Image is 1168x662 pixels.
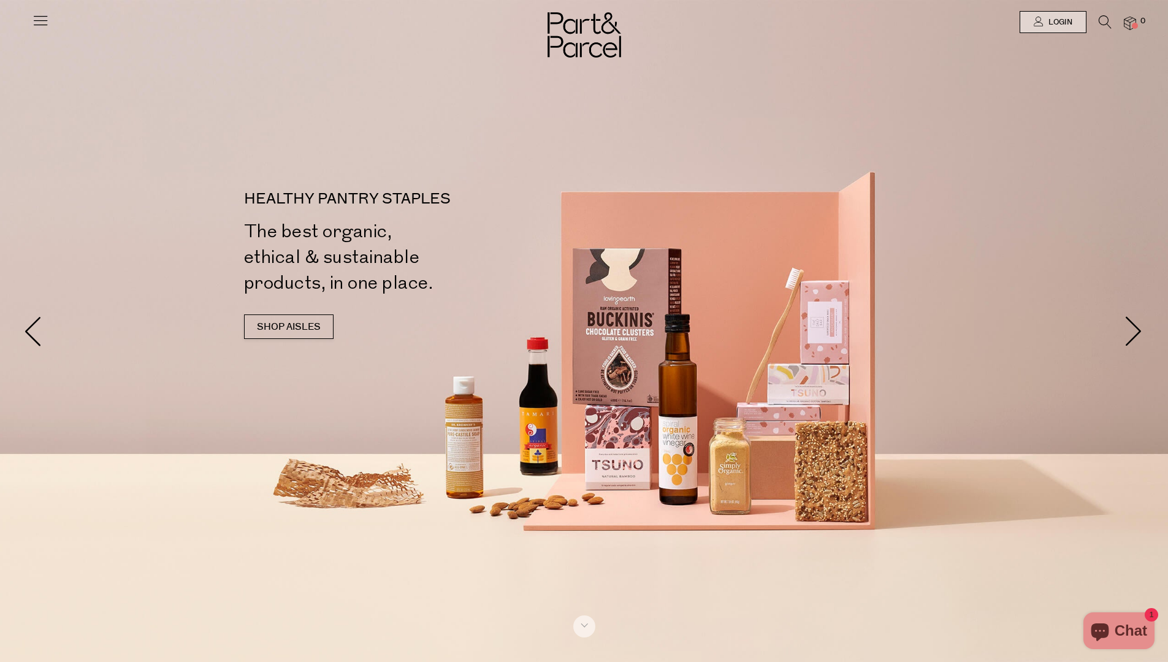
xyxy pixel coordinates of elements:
[1020,11,1086,33] a: Login
[244,219,589,296] h2: The best organic, ethical & sustainable products, in one place.
[548,12,621,58] img: Part&Parcel
[1080,612,1158,652] inbox-online-store-chat: Shopify online store chat
[244,192,589,207] p: HEALTHY PANTRY STAPLES
[1137,16,1148,27] span: 0
[1045,17,1072,28] span: Login
[1124,17,1136,29] a: 0
[244,314,334,339] a: SHOP AISLES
